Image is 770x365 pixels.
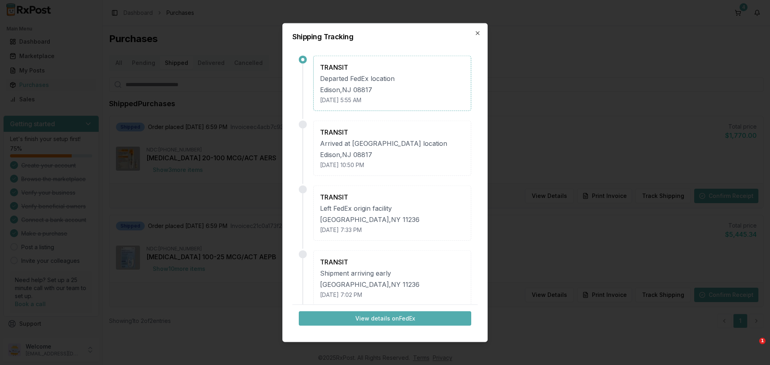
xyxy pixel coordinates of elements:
[320,203,464,213] div: Left FedEx origin facility
[292,33,478,40] h2: Shipping Tracking
[320,268,464,278] div: Shipment arriving early
[743,338,762,357] iframe: Intercom live chat
[320,290,464,298] div: [DATE] 7:02 PM
[320,149,464,159] div: Edison , NJ 08817
[320,96,464,104] div: [DATE] 5:55 AM
[320,85,464,94] div: Edison , NJ 08817
[759,338,766,344] span: 1
[320,279,464,289] div: [GEOGRAPHIC_DATA] , NY 11236
[320,214,464,224] div: [GEOGRAPHIC_DATA] , NY 11236
[320,138,464,148] div: Arrived at [GEOGRAPHIC_DATA] location
[320,161,464,169] div: [DATE] 10:50 PM
[320,62,464,72] div: TRANSIT
[299,311,471,326] button: View details onFedEx
[320,257,464,266] div: TRANSIT
[320,73,464,83] div: Departed FedEx location
[320,192,464,202] div: TRANSIT
[320,127,464,137] div: TRANSIT
[320,226,464,234] div: [DATE] 7:33 PM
